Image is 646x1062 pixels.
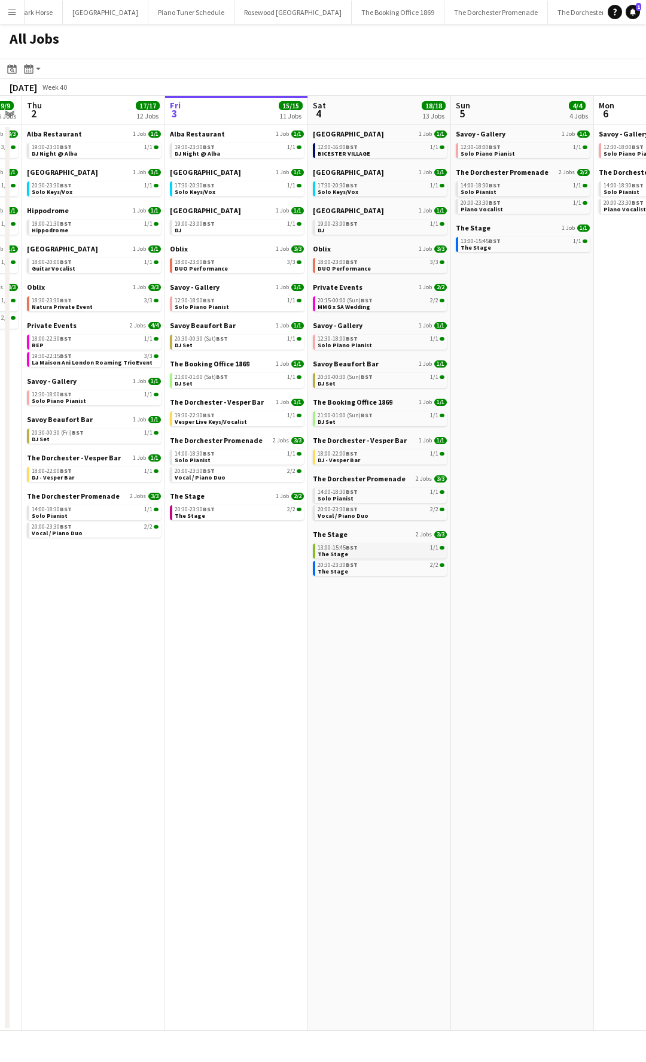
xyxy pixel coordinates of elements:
div: Oblix1 Job3/318:00-23:00BST3/3DUO Performance [313,244,447,283]
span: 1/1 [144,392,153,398]
span: 3/3 [291,245,304,253]
span: 1/1 [430,183,438,189]
span: 1/1 [434,207,447,214]
a: Oblix1 Job3/3 [170,244,304,253]
span: La Maison Ani London Roaming TrioEvent [32,359,153,366]
span: BST [203,181,215,189]
span: 1/1 [287,144,295,150]
a: 17:30-20:30BST1/1Solo Keys/Vox [318,181,444,195]
span: 12:30-18:00 [604,144,644,150]
a: 18:00-21:30BST1/1Hippodrome [32,220,159,233]
span: BST [60,352,72,360]
span: 1/1 [430,374,438,380]
span: 3/3 [287,259,295,265]
span: 1 Job [419,360,432,368]
span: 1/1 [577,224,590,232]
span: 3/3 [144,353,153,359]
span: 1/1 [5,245,18,253]
span: 1/1 [291,322,304,329]
div: [GEOGRAPHIC_DATA]1 Job1/119:00-23:00BST1/1DJ [170,206,304,244]
a: Savoy - Gallery1 Job1/1 [456,129,590,138]
span: 21:00-01:00 (Sun) [318,412,373,418]
span: NYX Hotel [27,244,98,253]
span: 1/1 [430,412,438,418]
span: BST [216,373,228,381]
span: Savoy - Gallery [456,129,505,138]
div: The Booking Office 18691 Job1/121:00-01:00 (Sun)BST1/1DJ Set [313,398,447,436]
span: Solo Keys/Vox [32,188,72,196]
a: [GEOGRAPHIC_DATA]1 Job1/1 [27,244,161,253]
span: 1 Job [276,131,289,138]
span: 1 Job [276,284,289,291]
a: 14:00-18:30BST1/1Solo Pianist [461,181,587,195]
span: BST [60,143,72,151]
span: BST [632,143,644,151]
span: BST [632,199,644,207]
span: DJ [175,226,181,234]
span: The Booking Office 1869 [313,398,392,406]
div: [GEOGRAPHIC_DATA]1 Job1/112:00-16:00BST1/1BICESTER VILLAGE [313,129,447,168]
span: BST [361,296,373,304]
a: Savoy - Gallery1 Job1/1 [313,321,447,330]
span: 1/1 [430,221,438,227]
span: 1/1 [5,169,18,176]
span: DJ Set [175,380,193,387]
span: 19:30-23:30 [175,144,215,150]
span: Goring Hotel [170,168,241,177]
div: Hippodrome1 Job1/118:00-21:30BST1/1Hippodrome [27,206,161,244]
span: Goring Hotel [27,168,98,177]
span: 1/1 [434,399,447,406]
span: BST [60,220,72,227]
span: 14:00-18:30 [461,183,501,189]
span: 1/1 [287,183,295,189]
span: 1/1 [144,183,153,189]
span: 1/1 [148,378,161,385]
span: 20:00-23:30 [461,200,501,206]
div: Savoy Beaufort Bar1 Job1/120:30-00:30 (Sat)BST1/1DJ Set [170,321,304,359]
span: 1 Job [133,131,146,138]
span: 20:30-00:30 (Sat) [175,336,228,342]
span: The Booking Office 1869 [170,359,249,368]
span: BST [203,411,215,419]
a: [GEOGRAPHIC_DATA]1 Job1/1 [27,168,161,177]
span: 1/1 [573,238,581,244]
span: Savoy - Gallery [170,283,220,292]
span: 1 Job [419,169,432,176]
span: BST [361,373,373,381]
span: 18:00-22:30 [32,336,72,342]
div: Savoy - Gallery1 Job1/112:30-18:00BST1/1Solo Piano Pianist [170,283,304,321]
span: Bicester village [313,129,384,138]
a: Oblix1 Job3/3 [313,244,447,253]
div: Savoy Beaufort Bar1 Job1/120:30-00:30 (Fri)BST1/1DJ Set [27,415,161,453]
a: 19:30-22:30BST1/1Vesper Live Keys/Vocalist [175,411,301,425]
span: Alba Restaurant [170,129,225,138]
span: 3/3 [1,144,10,150]
span: DJ Night @ Alba [175,150,220,157]
a: 19:00-23:00BST1/1DJ [175,220,301,233]
span: DJ Set [175,341,193,349]
span: 20:15-00:00 (Sun) [318,298,373,304]
span: BST [60,258,72,266]
span: 1/1 [1,221,10,227]
div: [GEOGRAPHIC_DATA]1 Job1/118:00-20:00BST1/1Guitar Vocalist [27,244,161,283]
span: 1/1 [144,221,153,227]
span: Savoy Beaufort Bar [313,359,379,368]
span: 1 Job [419,245,432,253]
span: BST [203,143,215,151]
span: BST [60,181,72,189]
span: 1 [636,3,641,11]
span: Solo Piano Pianist [318,341,372,349]
a: The Dorchester - Vesper Bar1 Job1/1 [170,398,304,406]
a: Hippodrome1 Job1/1 [27,206,161,215]
a: 19:00-23:00BST1/1DJ [318,220,444,233]
span: BST [489,143,501,151]
span: 1/1 [144,336,153,342]
span: 3/3 [148,284,161,291]
a: The Stage1 Job1/1 [456,223,590,232]
a: 20:15-00:00 (Sun)BST2/2MMG x SA Wedding [318,296,444,310]
span: The Stage [456,223,490,232]
div: The Dorchester Promenade2 Jobs2/214:00-18:30BST1/1Solo Pianist20:00-23:30BST1/1Piano Vocalist [456,168,590,223]
span: DUO Performance [318,265,371,272]
span: BST [203,296,215,304]
span: Savoy - Gallery [27,377,77,386]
